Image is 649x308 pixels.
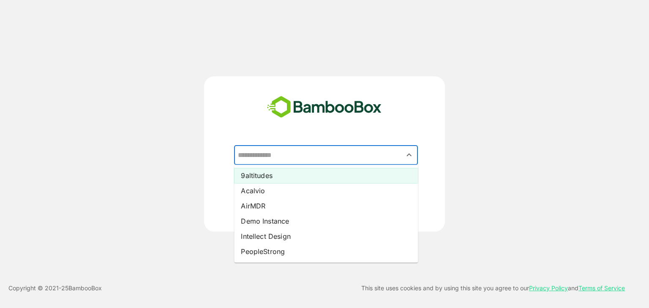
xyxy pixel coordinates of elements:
[234,183,418,198] li: Acalvio
[361,283,625,293] p: This site uses cookies and by using this site you agree to our and
[234,213,418,229] li: Demo Instance
[529,284,568,292] a: Privacy Policy
[8,283,102,293] p: Copyright © 2021- 25 BambooBox
[234,198,418,213] li: AirMDR
[234,244,418,259] li: PeopleStrong
[262,93,386,121] img: bamboobox
[234,168,418,183] li: 9altitudes
[404,149,415,161] button: Close
[234,229,418,244] li: Intellect Design
[578,284,625,292] a: Terms of Service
